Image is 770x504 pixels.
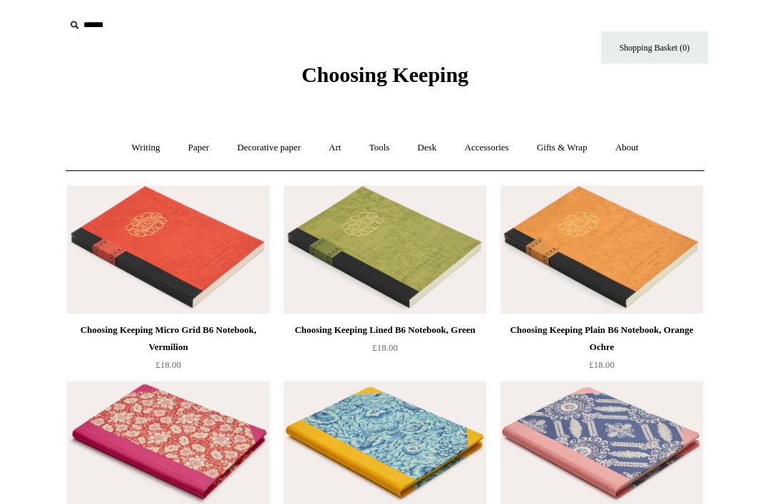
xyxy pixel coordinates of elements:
a: Accessories [452,129,522,167]
a: Choosing Keeping Plain B6 Notebook, Orange Ochre £18.00 [500,322,703,380]
a: Gifts & Wrap [524,129,600,167]
div: Choosing Keeping Micro Grid B6 Notebook, Vermilion [71,322,266,356]
div: Choosing Keeping Lined B6 Notebook, Green [287,322,483,339]
img: Choosing Keeping Plain B6 Notebook, Orange Ochre [500,185,703,314]
a: Tools [356,129,403,167]
a: Desk [405,129,450,167]
div: Choosing Keeping Plain B6 Notebook, Orange Ochre [504,322,699,356]
span: £18.00 [155,359,181,370]
a: About [602,129,652,167]
a: Choosing Keeping Lined B6 Notebook, Green Choosing Keeping Lined B6 Notebook, Green [284,185,486,314]
a: Choosing Keeping [302,74,468,84]
span: £18.00 [589,359,615,370]
a: Choosing Keeping Lined B6 Notebook, Green £18.00 [284,322,486,380]
img: Choosing Keeping Lined B6 Notebook, Green [284,185,486,314]
a: Choosing Keeping Micro Grid B6 Notebook, Vermilion Choosing Keeping Micro Grid B6 Notebook, Vermi... [67,185,269,314]
span: £18.00 [372,342,398,353]
span: Choosing Keeping [302,63,468,86]
a: Choosing Keeping Micro Grid B6 Notebook, Vermilion £18.00 [67,322,269,380]
a: Choosing Keeping Plain B6 Notebook, Orange Ochre Choosing Keeping Plain B6 Notebook, Orange Ochre [500,185,703,314]
a: Shopping Basket (0) [601,31,708,63]
a: Writing [119,129,173,167]
a: Paper [175,129,222,167]
a: Decorative paper [225,129,314,167]
img: Choosing Keeping Micro Grid B6 Notebook, Vermilion [67,185,269,314]
a: Art [316,129,354,167]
